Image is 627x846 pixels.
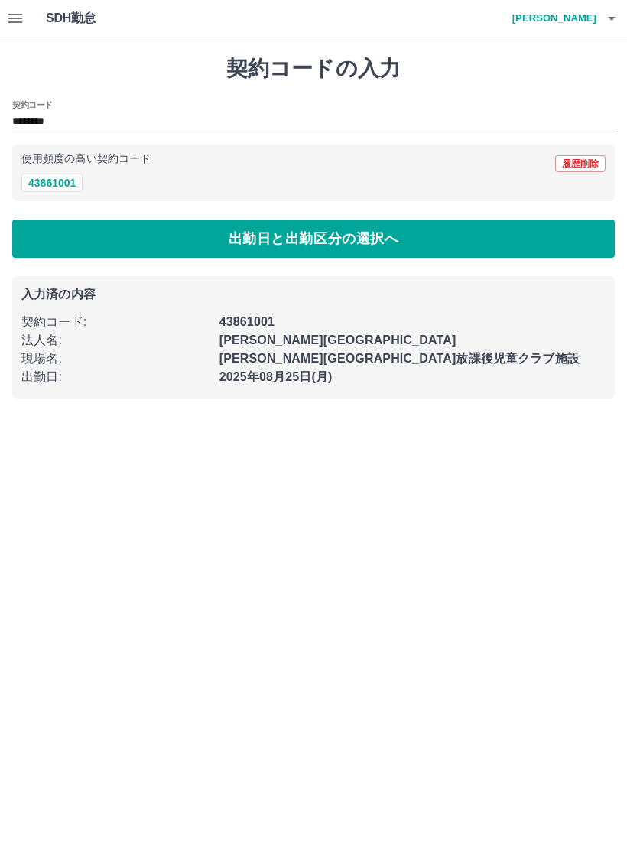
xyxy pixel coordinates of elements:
[12,56,615,82] h1: 契約コードの入力
[219,370,333,383] b: 2025年08月25日(月)
[12,99,53,111] h2: 契約コード
[21,313,210,331] p: 契約コード :
[21,368,210,386] p: 出勤日 :
[21,331,210,350] p: 法人名 :
[219,334,456,347] b: [PERSON_NAME][GEOGRAPHIC_DATA]
[21,350,210,368] p: 現場名 :
[12,220,615,258] button: 出勤日と出勤区分の選択へ
[21,288,606,301] p: 入力済の内容
[219,315,275,328] b: 43861001
[219,352,580,365] b: [PERSON_NAME][GEOGRAPHIC_DATA]放課後児童クラブ施設
[555,155,606,172] button: 履歴削除
[21,174,83,192] button: 43861001
[21,154,151,164] p: 使用頻度の高い契約コード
